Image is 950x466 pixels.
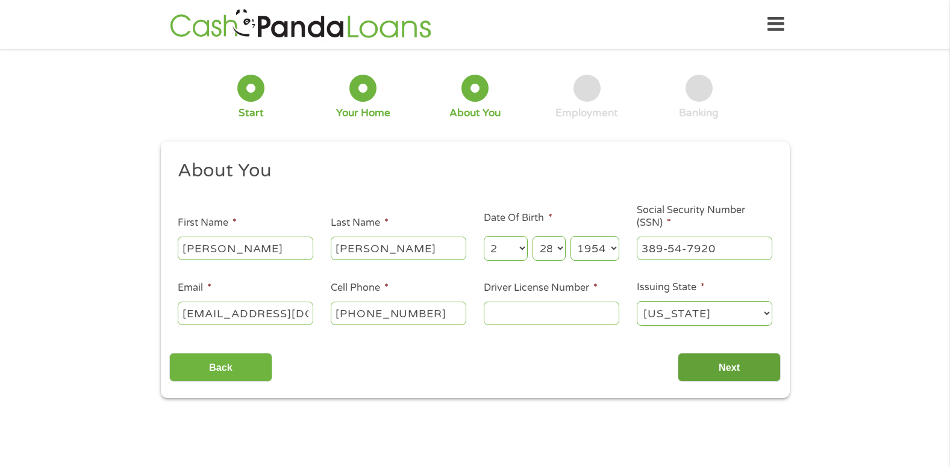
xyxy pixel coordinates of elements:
label: Email [178,282,211,294]
label: Issuing State [637,281,705,294]
div: Your Home [336,107,390,120]
div: Banking [679,107,719,120]
input: Next [678,353,781,382]
h2: About You [178,159,763,183]
label: Cell Phone [331,282,389,294]
img: GetLoanNow Logo [166,7,435,42]
div: Start [239,107,264,120]
label: Date Of Birth [484,212,552,225]
label: First Name [178,217,237,229]
input: 078-05-1120 [637,237,772,259]
input: Back [169,353,272,382]
div: Employment [555,107,618,120]
input: (541) 754-3010 [331,302,466,325]
label: Social Security Number (SSN) [637,204,772,229]
div: About You [449,107,501,120]
input: john@gmail.com [178,302,313,325]
input: John [178,237,313,259]
label: Last Name [331,217,389,229]
input: Smith [331,237,466,259]
label: Driver License Number [484,282,598,294]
